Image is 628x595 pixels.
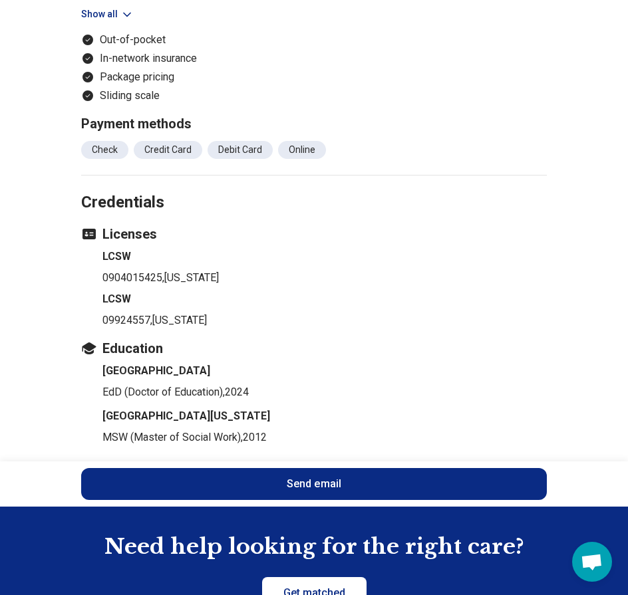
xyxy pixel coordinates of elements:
h3: Education [81,339,547,358]
span: , [US_STATE] [150,314,207,326]
span: , [US_STATE] [162,271,219,284]
p: 0904015425 [102,270,547,286]
h4: LCSW [102,291,547,307]
li: Debit Card [208,141,273,159]
li: Package pricing [81,69,547,85]
p: MSW (Master of Social Work) , 2012 [102,429,547,445]
ul: Payment options [81,32,547,104]
h3: Payment methods [81,114,547,133]
button: Show all [81,7,134,21]
li: Credit Card [134,141,202,159]
h4: [GEOGRAPHIC_DATA][US_STATE] [102,408,547,424]
li: Online [278,141,326,159]
button: Send email [81,468,547,500]
li: In-network insurance [81,51,547,66]
li: Sliding scale [81,88,547,104]
h2: Credentials [81,160,547,214]
div: Open chat [572,542,612,582]
li: Check [81,141,128,159]
h4: LCSW [102,249,547,265]
h2: Need help looking for the right care? [11,533,617,561]
p: 09924557 [102,312,547,328]
h4: [GEOGRAPHIC_DATA] [102,363,547,379]
h3: Licenses [81,225,547,243]
p: EdD (Doctor of Education) , 2024 [102,384,547,400]
li: Out-of-pocket [81,32,547,48]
